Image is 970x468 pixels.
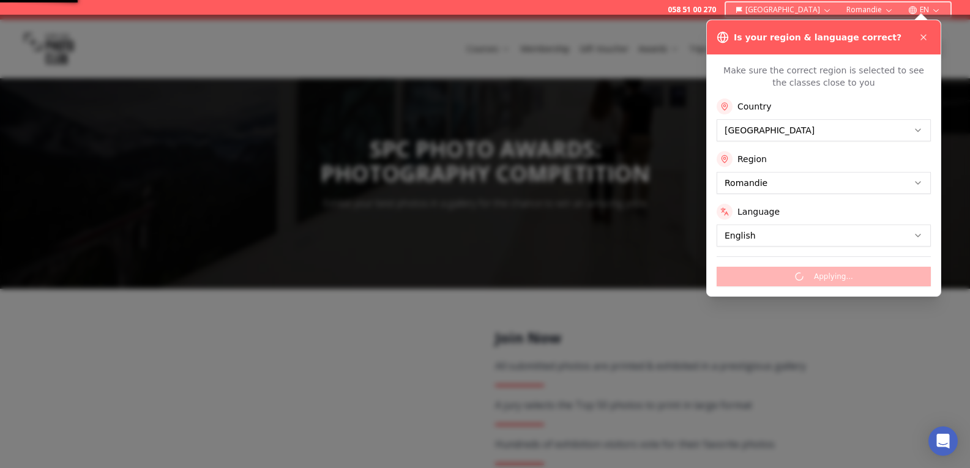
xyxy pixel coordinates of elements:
[737,100,772,113] label: Country
[903,2,946,17] button: EN
[731,2,837,17] button: [GEOGRAPHIC_DATA]
[737,153,767,165] label: Region
[717,64,931,89] p: Make sure the correct region is selected to see the classes close to you
[841,2,898,17] button: Romandie
[668,5,716,15] a: 058 51 00 270
[737,206,780,218] label: Language
[928,426,958,456] div: Open Intercom Messenger
[734,31,901,43] h3: Is your region & language correct?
